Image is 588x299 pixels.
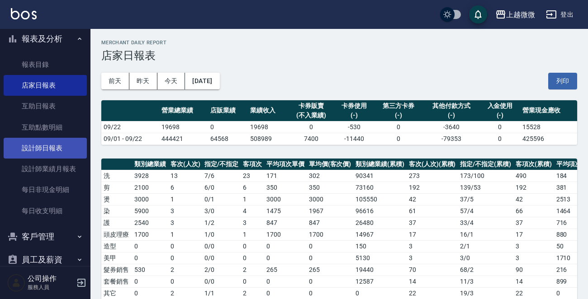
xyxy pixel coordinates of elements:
[307,287,354,299] td: 0
[168,264,203,276] td: 2
[168,182,203,193] td: 6
[513,240,554,252] td: 3
[28,274,74,283] h5: 公司操作
[513,252,554,264] td: 3
[290,101,332,111] div: 卡券販賣
[407,276,458,287] td: 14
[377,101,421,111] div: 第三方卡券
[288,133,334,145] td: 7400
[307,193,354,205] td: 3000
[101,133,159,145] td: 09/01 - 09/22
[208,121,248,133] td: 0
[353,217,407,229] td: 26480
[264,264,307,276] td: 265
[241,205,264,217] td: 4
[132,240,168,252] td: 0
[520,133,577,145] td: 425596
[407,217,458,229] td: 37
[458,193,513,205] td: 37 / 5
[407,159,458,170] th: 客次(人次)(累積)
[7,274,25,292] img: Person
[458,217,513,229] td: 33 / 4
[185,73,219,89] button: [DATE]
[407,264,458,276] td: 70
[353,240,407,252] td: 150
[132,182,168,193] td: 2100
[513,229,554,240] td: 17
[482,101,518,111] div: 入金使用
[157,73,185,89] button: 今天
[353,182,407,193] td: 73160
[202,205,241,217] td: 3 / 0
[241,287,264,299] td: 2
[132,264,168,276] td: 530
[307,229,354,240] td: 1700
[264,217,307,229] td: 847
[202,193,241,205] td: 0 / 1
[520,121,577,133] td: 15528
[353,252,407,264] td: 5130
[241,159,264,170] th: 客項次
[407,287,458,299] td: 22
[353,276,407,287] td: 12587
[101,229,132,240] td: 頭皮理療
[4,27,87,51] button: 報表及分析
[407,205,458,217] td: 61
[132,170,168,182] td: 3928
[353,205,407,217] td: 96616
[168,287,203,299] td: 2
[458,205,513,217] td: 57 / 4
[132,217,168,229] td: 2540
[241,217,264,229] td: 3
[101,73,129,89] button: 前天
[264,240,307,252] td: 0
[407,229,458,240] td: 17
[458,287,513,299] td: 19 / 3
[307,240,354,252] td: 0
[264,193,307,205] td: 3000
[337,101,372,111] div: 卡券使用
[168,205,203,217] td: 3
[480,133,520,145] td: 0
[101,240,132,252] td: 造型
[290,111,332,120] div: (不入業績)
[4,159,87,179] a: 設計師業績月報表
[264,287,307,299] td: 0
[248,121,288,133] td: 19698
[241,240,264,252] td: 0
[241,182,264,193] td: 6
[407,182,458,193] td: 192
[548,73,577,89] button: 列印
[307,217,354,229] td: 847
[4,75,87,96] a: 店家日報表
[264,229,307,240] td: 1700
[101,49,577,62] h3: 店家日報表
[248,100,288,121] th: 業績收入
[101,170,132,182] td: 洗
[129,73,157,89] button: 昨天
[101,121,159,133] td: 09/22
[377,111,421,120] div: (-)
[264,205,307,217] td: 1475
[513,193,554,205] td: 42
[425,101,478,111] div: 其他付款方式
[132,229,168,240] td: 1700
[241,193,264,205] td: 1
[159,100,208,121] th: 營業總業績
[202,264,241,276] td: 2 / 0
[132,205,168,217] td: 5900
[513,264,554,276] td: 90
[168,170,203,182] td: 13
[101,193,132,205] td: 燙
[168,276,203,287] td: 0
[407,193,458,205] td: 42
[208,100,248,121] th: 店販業績
[101,40,577,46] h2: Merchant Daily Report
[208,133,248,145] td: 64568
[168,159,203,170] th: 客次(人次)
[513,159,554,170] th: 客項次(累積)
[241,229,264,240] td: 1
[423,121,480,133] td: -3640
[407,252,458,264] td: 3
[159,121,208,133] td: 19698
